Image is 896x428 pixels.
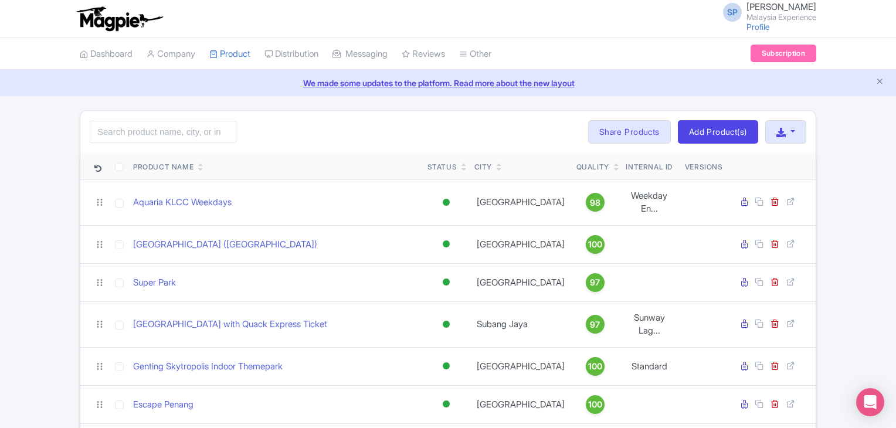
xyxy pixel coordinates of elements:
div: Active [440,274,452,291]
td: Subang Jaya [470,301,572,347]
td: [GEOGRAPHIC_DATA] [470,225,572,263]
a: 97 [576,315,614,334]
a: Messaging [332,38,388,70]
a: Other [459,38,491,70]
a: Super Park [133,276,176,290]
a: [GEOGRAPHIC_DATA] ([GEOGRAPHIC_DATA]) [133,238,317,252]
span: 100 [588,398,602,411]
span: 97 [590,318,600,331]
div: Active [440,236,452,253]
span: 98 [590,196,600,209]
a: Add Product(s) [678,120,758,144]
a: 100 [576,235,614,254]
div: Active [440,396,452,413]
div: Open Intercom Messenger [856,388,884,416]
th: Versions [680,153,728,180]
td: Weekday En... [619,179,680,225]
td: [GEOGRAPHIC_DATA] [470,347,572,385]
a: Profile [746,22,770,32]
a: Genting Skytropolis Indoor Themepark [133,360,283,373]
a: 100 [576,357,614,376]
div: Active [440,194,452,211]
span: 100 [588,360,602,373]
div: City [474,162,492,172]
a: Share Products [588,120,671,144]
th: Internal ID [619,153,680,180]
a: We made some updates to the platform. Read more about the new layout [7,77,889,89]
span: 100 [588,238,602,251]
a: Escape Penang [133,398,194,412]
a: [GEOGRAPHIC_DATA] with Quack Express Ticket [133,318,327,331]
td: [GEOGRAPHIC_DATA] [470,263,572,301]
div: Active [440,358,452,375]
a: Product [209,38,250,70]
a: 97 [576,273,614,292]
a: Reviews [402,38,445,70]
a: Subscription [751,45,816,62]
a: Dashboard [80,38,133,70]
a: Distribution [264,38,318,70]
span: [PERSON_NAME] [746,1,816,12]
span: SP [723,3,742,22]
td: [GEOGRAPHIC_DATA] [470,385,572,423]
a: 98 [576,193,614,212]
td: Standard [619,347,680,385]
div: Product Name [133,162,194,172]
input: Search product name, city, or interal id [90,121,236,143]
a: SP [PERSON_NAME] Malaysia Experience [716,2,816,21]
div: Active [440,316,452,333]
small: Malaysia Experience [746,13,816,21]
a: Company [147,38,195,70]
a: 100 [576,395,614,414]
td: [GEOGRAPHIC_DATA] [470,179,572,225]
button: Close announcement [875,76,884,89]
a: Aquaria KLCC Weekdays [133,196,232,209]
img: logo-ab69f6fb50320c5b225c76a69d11143b.png [74,6,165,32]
div: Quality [576,162,609,172]
div: Status [427,162,457,172]
span: 97 [590,276,600,289]
td: Sunway Lag... [619,301,680,347]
